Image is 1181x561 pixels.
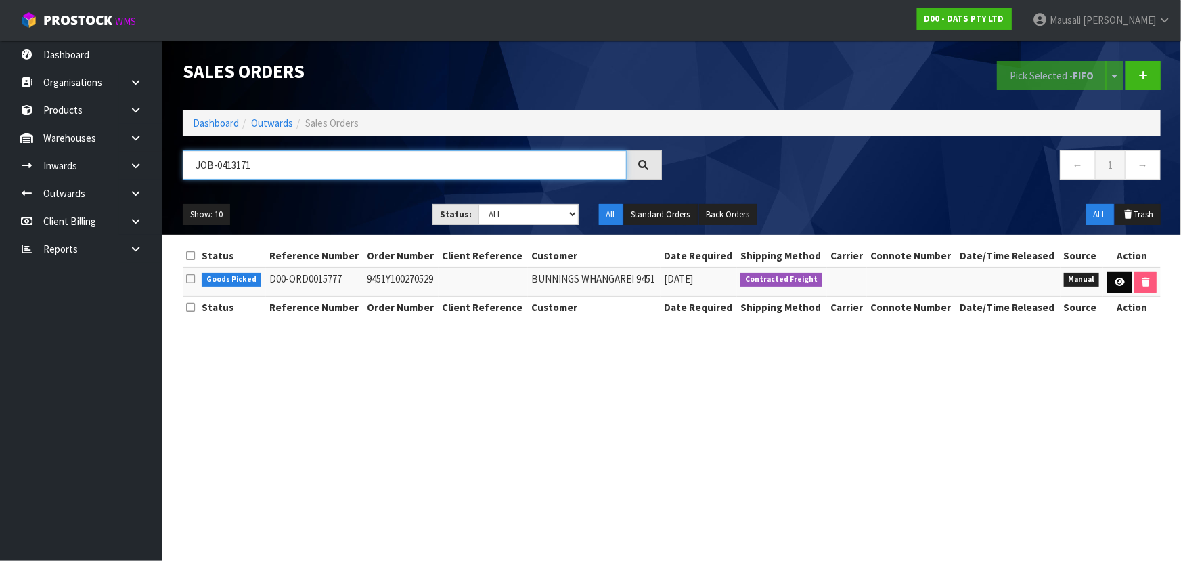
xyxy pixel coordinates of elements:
strong: Status: [440,209,472,220]
th: Client Reference [439,297,527,318]
button: Standard Orders [624,204,698,226]
th: Client Reference [439,245,527,267]
a: 1 [1095,150,1126,180]
span: Goods Picked [202,273,261,287]
span: Contracted Freight [740,273,822,287]
th: Connote Number [867,297,956,318]
th: Customer [528,245,661,267]
th: Carrier [827,245,867,267]
th: Date Required [661,297,737,318]
td: D00-ORD0015777 [266,268,364,297]
th: Order Number [363,245,439,267]
th: Carrier [827,297,867,318]
th: Reference Number [266,297,364,318]
input: Search sales orders [183,150,627,180]
th: Status [198,297,265,318]
a: Outwards [251,117,293,129]
th: Source [1061,245,1104,267]
th: Date/Time Released [956,245,1061,267]
td: BUNNINGS WHANGAREI 9451 [528,268,661,297]
button: Trash [1115,204,1161,226]
h1: Sales Orders [183,61,662,81]
th: Date/Time Released [956,297,1061,318]
button: Back Orders [699,204,757,226]
span: [DATE] [664,272,693,285]
strong: FIFO [1073,69,1094,82]
td: 9451Y100270529 [363,268,439,297]
a: Dashboard [193,117,239,129]
nav: Page navigation [682,150,1161,184]
a: ← [1060,150,1096,180]
strong: D00 - DATS PTY LTD [924,13,1004,24]
span: Manual [1064,273,1100,287]
th: Status [198,245,265,267]
th: Connote Number [867,245,956,267]
a: → [1125,150,1161,180]
th: Reference Number [266,245,364,267]
th: Source [1061,297,1104,318]
small: WMS [115,15,136,28]
a: D00 - DATS PTY LTD [917,8,1012,30]
th: Date Required [661,245,737,267]
th: Action [1103,245,1161,267]
span: Mausali [1050,14,1081,26]
span: Sales Orders [305,117,359,129]
th: Action [1103,297,1161,318]
th: Order Number [363,297,439,318]
img: cube-alt.png [20,12,37,28]
th: Shipping Method [737,245,827,267]
button: All [599,204,623,226]
button: Show: 10 [183,204,230,226]
span: ProStock [43,12,112,29]
span: [PERSON_NAME] [1083,14,1156,26]
button: Pick Selected -FIFO [997,61,1107,90]
th: Shipping Method [737,297,827,318]
th: Customer [528,297,661,318]
button: ALL [1086,204,1114,226]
